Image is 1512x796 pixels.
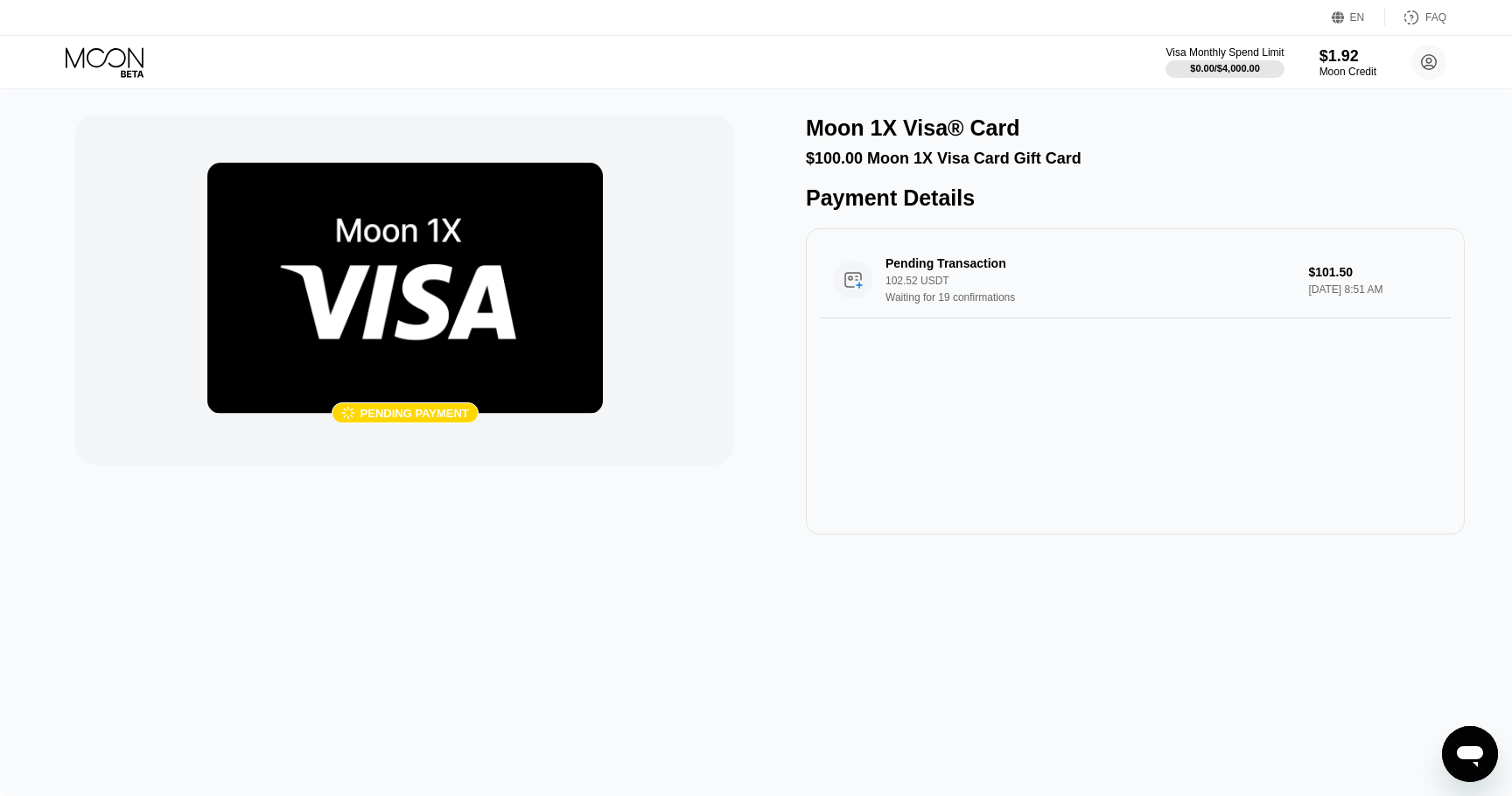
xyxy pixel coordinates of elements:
div: FAQ [1425,11,1446,24]
div: $100.00 Moon 1X Visa Card Gift Card [806,150,1465,168]
div: Waiting for 19 confirmations [885,291,1300,304]
div: Payment Details [806,185,1465,211]
div: Moon 1X Visa® Card [806,115,1019,141]
div: EN [1332,9,1385,26]
div: 102.52 USDT [885,275,1300,287]
div: Visa Monthly Spend Limit [1165,46,1284,59]
div: Pending Transaction102.52 USDTWaiting for 19 confirmations$101.50[DATE] 8:51 AM [820,242,1451,318]
div: [DATE] 8:51 AM [1308,283,1436,296]
div: $101.50 [1308,265,1436,279]
div: $1.92 [1319,47,1376,66]
div:  [341,406,355,421]
div: EN [1350,11,1365,24]
iframe: Schaltfläche zum Öffnen des Messaging-Fensters [1442,726,1498,782]
div: Pending payment [360,407,469,420]
div: $1.92Moon Credit [1319,47,1376,78]
div: FAQ [1385,9,1446,26]
div: Pending Transaction [885,256,1271,270]
div: Moon Credit [1319,66,1376,78]
div: $0.00 / $4,000.00 [1190,63,1260,73]
div: Visa Monthly Spend Limit$0.00/$4,000.00 [1165,46,1284,78]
